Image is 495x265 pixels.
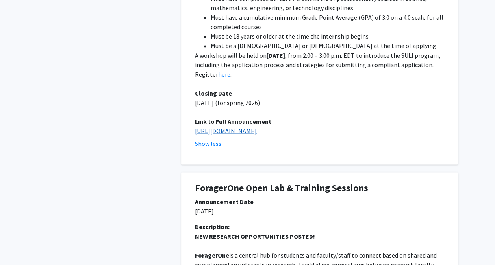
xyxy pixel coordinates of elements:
[211,13,444,31] li: Must have a cumulative minimum Grade Point Average (GPA) of 3.0 on a 4.0 scale for all completed ...
[195,251,229,259] strong: ForagerOne
[267,51,285,59] strong: [DATE]
[195,222,444,231] div: Description:
[6,230,33,259] iframe: Chat
[211,41,444,50] li: Must be a [DEMOGRAPHIC_DATA] or [DEMOGRAPHIC_DATA] at the time of applying
[195,50,444,79] p: A workshop will be held on , from 2:00 – 3:00 p.m. EDT to introduce the SULI program, including t...
[195,117,271,125] strong: Link to Full Announcement
[195,232,315,240] strong: NEW RESEARCH OPPORTUNITIES POSTED!
[195,138,221,148] button: Show less
[195,98,444,107] p: [DATE] (for spring 2026)
[195,127,257,134] a: [URL][DOMAIN_NAME]
[195,197,444,206] div: Announcement Date
[218,70,230,78] a: here
[195,182,444,193] h1: ForagerOne Open Lab & Training Sessions
[211,31,444,41] li: Must be 18 years or older at the time the internship begins
[195,206,444,215] p: [DATE]
[195,89,232,97] strong: Closing Date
